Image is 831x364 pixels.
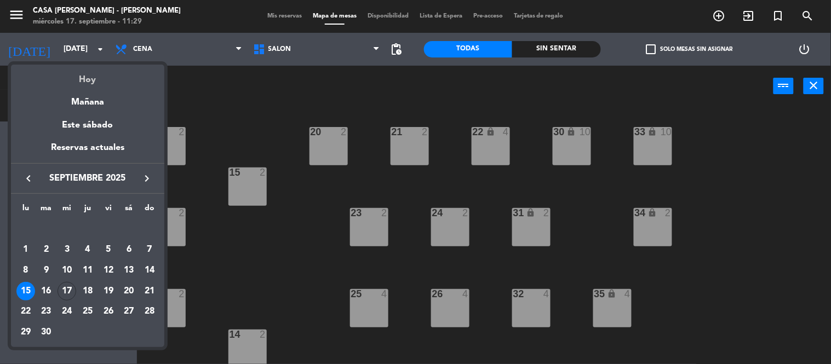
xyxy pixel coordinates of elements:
[16,302,35,321] div: 22
[99,240,118,259] div: 5
[78,302,97,321] div: 25
[119,202,140,219] th: sábado
[37,240,56,259] div: 2
[16,282,35,301] div: 15
[58,302,76,321] div: 24
[56,202,77,219] th: miércoles
[36,202,57,219] th: martes
[140,172,153,185] i: keyboard_arrow_right
[15,260,36,281] td: 8 de septiembre de 2025
[15,322,36,343] td: 29 de septiembre de 2025
[77,239,98,260] td: 4 de septiembre de 2025
[137,171,157,186] button: keyboard_arrow_right
[77,202,98,219] th: jueves
[140,282,159,301] div: 21
[140,240,159,259] div: 7
[139,202,160,219] th: domingo
[36,260,57,281] td: 9 de septiembre de 2025
[77,281,98,302] td: 18 de septiembre de 2025
[98,260,119,281] td: 12 de septiembre de 2025
[15,202,36,219] th: lunes
[22,172,35,185] i: keyboard_arrow_left
[58,261,76,280] div: 10
[56,281,77,302] td: 17 de septiembre de 2025
[16,240,35,259] div: 1
[11,65,164,87] div: Hoy
[98,239,119,260] td: 5 de septiembre de 2025
[11,110,164,141] div: Este sábado
[37,282,56,301] div: 16
[119,240,138,259] div: 6
[77,260,98,281] td: 11 de septiembre de 2025
[78,240,97,259] div: 4
[36,281,57,302] td: 16 de septiembre de 2025
[58,282,76,301] div: 17
[36,239,57,260] td: 2 de septiembre de 2025
[11,141,164,163] div: Reservas actuales
[98,202,119,219] th: viernes
[140,302,159,321] div: 28
[56,260,77,281] td: 10 de septiembre de 2025
[16,323,35,342] div: 29
[77,301,98,322] td: 25 de septiembre de 2025
[15,239,36,260] td: 1 de septiembre de 2025
[139,301,160,322] td: 28 de septiembre de 2025
[99,261,118,280] div: 12
[139,239,160,260] td: 7 de septiembre de 2025
[139,281,160,302] td: 21 de septiembre de 2025
[15,281,36,302] td: 15 de septiembre de 2025
[139,260,160,281] td: 14 de septiembre de 2025
[11,87,164,109] div: Mañana
[99,302,118,321] div: 26
[37,302,56,321] div: 23
[36,322,57,343] td: 30 de septiembre de 2025
[78,261,97,280] div: 11
[15,219,160,240] td: SEP.
[37,323,56,342] div: 30
[119,302,138,321] div: 27
[119,282,138,301] div: 20
[78,282,97,301] div: 18
[15,301,36,322] td: 22 de septiembre de 2025
[119,239,140,260] td: 6 de septiembre de 2025
[140,261,159,280] div: 14
[98,281,119,302] td: 19 de septiembre de 2025
[119,301,140,322] td: 27 de septiembre de 2025
[119,281,140,302] td: 20 de septiembre de 2025
[36,301,57,322] td: 23 de septiembre de 2025
[56,301,77,322] td: 24 de septiembre de 2025
[99,282,118,301] div: 19
[98,301,119,322] td: 26 de septiembre de 2025
[16,261,35,280] div: 8
[37,261,56,280] div: 9
[58,240,76,259] div: 3
[119,261,138,280] div: 13
[56,239,77,260] td: 3 de septiembre de 2025
[119,260,140,281] td: 13 de septiembre de 2025
[38,171,137,186] span: septiembre 2025
[19,171,38,186] button: keyboard_arrow_left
